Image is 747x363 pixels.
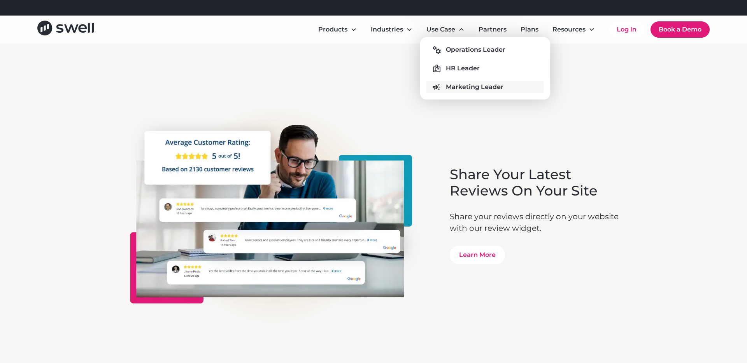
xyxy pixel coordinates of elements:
div: Resources [552,25,586,34]
div: Products [312,22,363,37]
a: Log In [609,22,644,37]
a: Partners [472,22,513,37]
div: HR Leader [446,64,480,73]
div: Resources [546,22,601,37]
div: Use Case [426,25,455,34]
div: Products [318,25,347,34]
div: Industries [365,22,419,37]
a: Book a Demo [651,21,710,38]
div: Operations Leader [446,45,505,54]
a: home [37,21,94,38]
a: Learn More [450,246,505,264]
div: Marketing Leader [446,82,503,92]
a: Marketing Leader [426,81,544,93]
p: Share your reviews directly on your website with our review widget. [450,211,622,234]
div: Industries [371,25,403,34]
h3: Share Your Latest Reviews On Your Site [450,166,622,199]
a: HR Leader [426,62,544,75]
a: Plans [514,22,545,37]
a: Operations Leader [426,44,544,56]
nav: Use Case [420,37,550,99]
div: Use Case [420,22,471,37]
